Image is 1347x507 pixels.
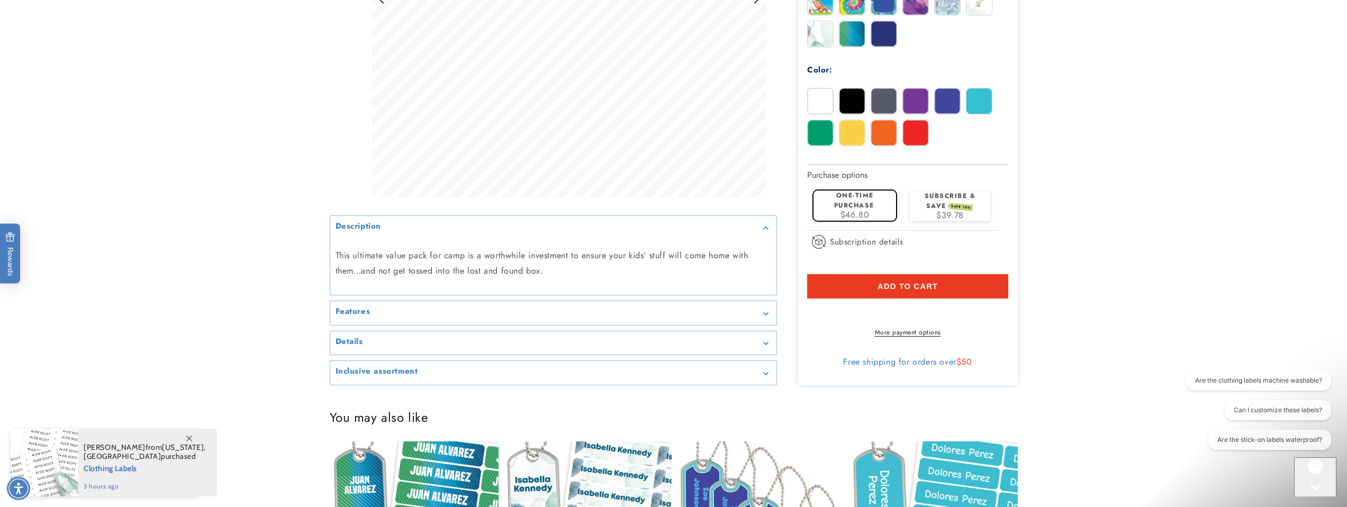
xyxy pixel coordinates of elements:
span: [US_STATE] [162,442,204,452]
span: Clothing Labels [84,461,206,474]
label: One-time purchase [834,191,874,210]
h2: Description [336,221,382,232]
img: Teal [966,88,992,114]
span: from , purchased [84,443,206,461]
p: This ultimate value pack for camp is a worthwhile investment to ensure your kids’ stuff will come... [336,248,771,279]
iframe: Sign Up via Text for Offers [8,422,134,454]
label: Subscribe & save [925,191,976,211]
iframe: Gorgias live chat messenger [1294,457,1336,496]
iframe: Gorgias live chat conversation starters [1179,370,1336,459]
img: Yellow [839,120,865,146]
label: Color: [807,64,833,76]
img: Red [903,120,928,146]
img: Gray [871,88,897,114]
img: Orange [871,120,897,146]
span: $46.80 [840,209,870,221]
span: 50 [961,356,972,368]
span: $39.78 [936,209,964,221]
h2: Inclusive assortment [336,366,418,377]
img: Watercolor [808,21,833,47]
span: [GEOGRAPHIC_DATA] [84,451,161,461]
h2: Details [336,337,363,347]
h2: You may also like [330,409,1018,425]
span: 3 hours ago [84,482,206,491]
span: Rewards [5,232,15,276]
img: Purple [903,88,928,114]
label: Purchase options [807,169,867,181]
img: Black [839,88,865,114]
div: Free shipping for orders over [807,357,1008,367]
summary: Details [330,331,776,355]
span: Subscription details [830,236,903,248]
img: Blue [935,88,960,114]
img: Gradient [839,21,865,47]
summary: Inclusive assortment [330,361,776,385]
img: Green [808,120,833,146]
a: More payment options [807,328,1008,337]
span: $ [956,356,962,368]
div: Accessibility Menu [7,477,30,500]
span: Add to cart [878,282,938,291]
img: White [808,88,833,114]
h2: Features [336,306,370,317]
button: Add to cart [807,274,1008,298]
img: Triangles [871,21,897,47]
summary: Description [330,216,776,240]
span: SAVE 15% [949,203,973,211]
summary: Features [330,301,776,325]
